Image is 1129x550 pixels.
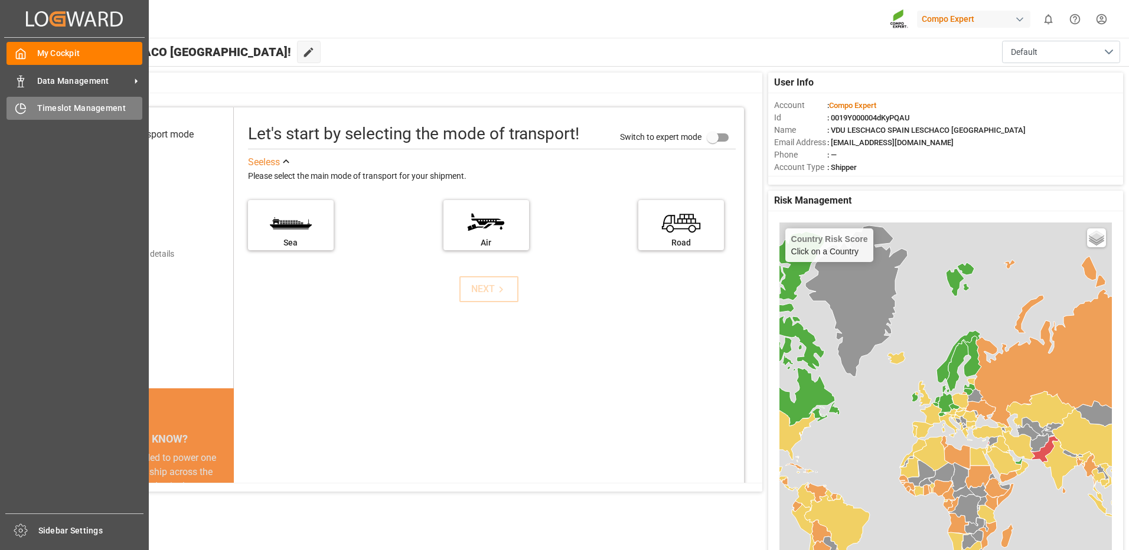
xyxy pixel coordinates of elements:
[774,161,827,173] span: Account Type
[917,11,1030,28] div: Compo Expert
[248,169,736,184] div: Please select the main mode of transport for your shipment.
[774,136,827,149] span: Email Address
[829,101,876,110] span: Compo Expert
[1087,228,1106,247] a: Layers
[774,112,827,124] span: Id
[100,248,174,260] div: Add shipping details
[254,237,328,249] div: Sea
[248,155,280,169] div: See less
[827,150,837,159] span: : —
[827,101,876,110] span: :
[827,113,910,122] span: : 0019Y000004dKyPQAU
[37,75,130,87] span: Data Management
[1002,41,1120,63] button: open menu
[774,76,814,90] span: User Info
[248,122,579,146] div: Let's start by selecting the mode of transport!
[890,9,909,30] img: Screenshot%202023-09-29%20at%2010.02.21.png_1712312052.png
[38,525,144,537] span: Sidebar Settings
[774,149,827,161] span: Phone
[827,138,954,147] span: : [EMAIL_ADDRESS][DOMAIN_NAME]
[827,126,1026,135] span: : VDU LESCHACO SPAIN LESCHACO [GEOGRAPHIC_DATA]
[774,99,827,112] span: Account
[459,276,518,302] button: NEXT
[1035,6,1062,32] button: show 0 new notifications
[827,163,857,172] span: : Shipper
[791,234,868,244] h4: Country Risk Score
[791,234,868,256] div: Click on a Country
[1011,46,1037,58] span: Default
[917,8,1035,30] button: Compo Expert
[644,237,718,249] div: Road
[37,47,143,60] span: My Cockpit
[49,41,291,63] span: Hello VDU LESCHACO [GEOGRAPHIC_DATA]!
[6,42,142,65] a: My Cockpit
[471,282,507,296] div: NEXT
[1062,6,1088,32] button: Help Center
[37,102,143,114] span: Timeslot Management
[774,124,827,136] span: Name
[620,132,701,141] span: Switch to expert mode
[217,451,234,550] button: next slide / item
[774,194,851,208] span: Risk Management
[449,237,523,249] div: Air
[6,97,142,120] a: Timeslot Management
